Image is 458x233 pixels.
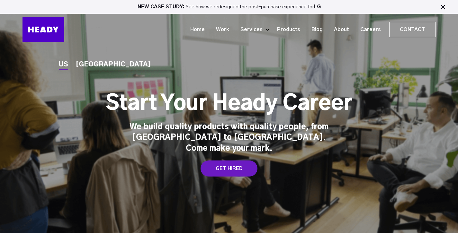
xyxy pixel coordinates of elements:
[138,4,186,9] strong: NEW CASE STUDY:
[269,24,303,36] a: Products
[352,24,384,36] a: Careers
[71,22,436,37] div: Navigation Menu
[3,4,455,9] p: See how we redesigned the post-purchase experience for
[232,24,266,36] a: Services
[130,122,329,154] div: We build quality products with quality people, from [GEOGRAPHIC_DATA] to [GEOGRAPHIC_DATA]. Come ...
[390,22,435,37] a: Contact
[314,4,321,9] a: LG
[208,24,232,36] a: Work
[326,24,352,36] a: About
[76,61,151,68] a: [GEOGRAPHIC_DATA]
[182,24,208,36] a: Home
[106,91,352,117] h1: Start Your Heady Career
[22,17,64,42] img: Heady_Logo_Web-01 (1)
[303,24,326,36] a: Blog
[440,4,446,10] img: Close Bar
[59,61,68,68] a: US
[201,160,257,177] a: GET HIRED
